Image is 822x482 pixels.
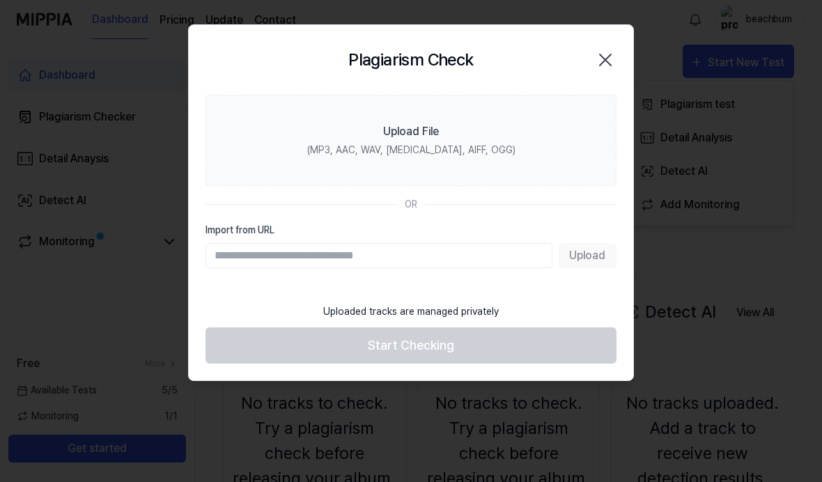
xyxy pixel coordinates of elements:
h2: Plagiarism Check [348,47,473,72]
div: Uploaded tracks are managed privately [315,296,507,327]
label: Import from URL [205,223,616,238]
div: (MP3, AAC, WAV, [MEDICAL_DATA], AIFF, OGG) [307,143,515,157]
div: Upload File [383,123,439,140]
div: OR [405,197,417,212]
